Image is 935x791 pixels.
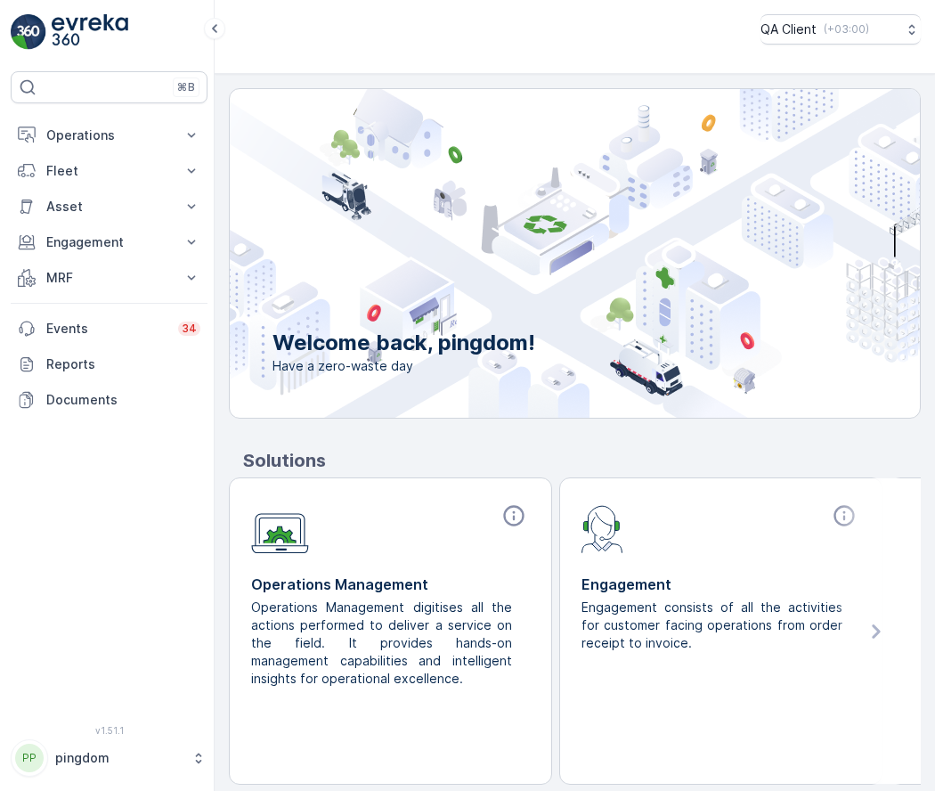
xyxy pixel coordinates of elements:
p: Fleet [46,162,172,180]
p: Events [46,320,167,338]
p: Solutions [243,447,921,474]
p: Engagement consists of all the activities for customer facing operations from order receipt to in... [581,599,846,652]
button: PPpingdom [11,739,207,777]
img: module-icon [251,503,309,554]
p: QA Client [760,20,817,38]
p: Welcome back, pingdom! [272,329,535,357]
p: Operations [46,126,172,144]
p: ( +03:00 ) [824,22,869,37]
button: Fleet [11,153,207,189]
button: QA Client(+03:00) [760,14,921,45]
p: Asset [46,198,172,216]
a: Documents [11,382,207,418]
p: Engagement [581,574,860,595]
img: logo [11,14,46,50]
img: logo_light-DOdMpM7g.png [52,14,128,50]
button: MRF [11,260,207,296]
p: MRF [46,269,172,287]
button: Operations [11,118,207,153]
span: v 1.51.1 [11,725,207,736]
img: module-icon [581,503,623,553]
p: ⌘B [177,80,195,94]
p: Operations Management digitises all the actions performed to deliver a service on the field. It p... [251,599,516,688]
p: 34 [182,322,197,336]
p: Reports [46,355,200,373]
div: PP [15,744,44,772]
img: city illustration [150,89,920,418]
a: Events34 [11,311,207,347]
p: pingdom [55,749,183,767]
button: Engagement [11,224,207,260]
button: Asset [11,189,207,224]
p: Operations Management [251,574,530,595]
a: Reports [11,347,207,382]
p: Engagement [46,233,172,251]
p: Documents [46,391,200,409]
span: Have a zero-waste day [272,357,535,375]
